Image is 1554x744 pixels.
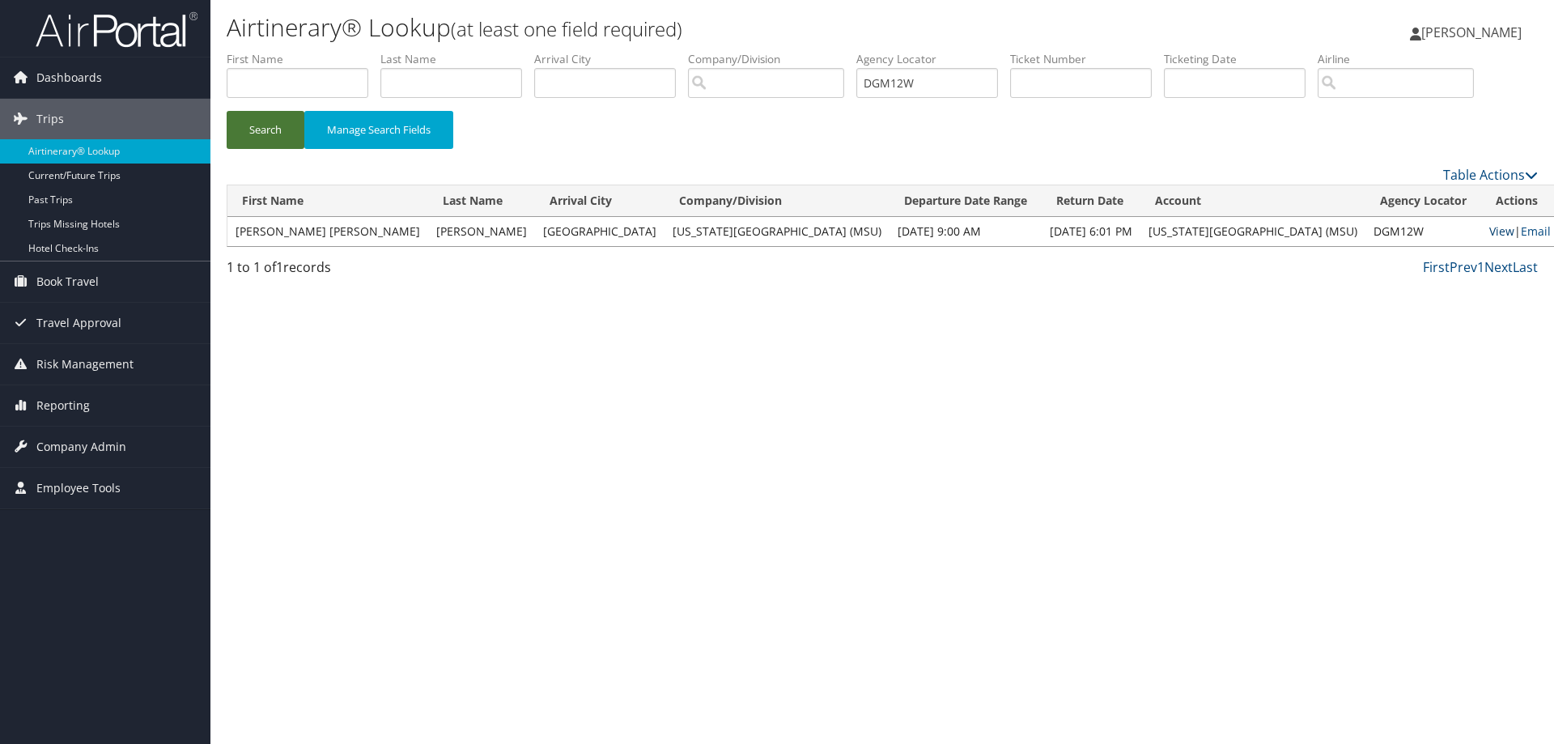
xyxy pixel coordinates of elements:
a: Email [1521,223,1551,239]
a: View [1489,223,1514,239]
label: Arrival City [534,51,688,67]
span: 1 [276,258,283,276]
div: 1 to 1 of records [227,257,537,285]
label: First Name [227,51,380,67]
th: Departure Date Range: activate to sort column ascending [890,185,1042,217]
th: Return Date: activate to sort column descending [1042,185,1140,217]
span: Travel Approval [36,303,121,343]
td: DGM12W [1365,217,1481,246]
th: First Name: activate to sort column ascending [227,185,428,217]
label: Last Name [380,51,534,67]
td: [US_STATE][GEOGRAPHIC_DATA] (MSU) [1140,217,1365,246]
th: Account: activate to sort column ascending [1140,185,1365,217]
label: Ticketing Date [1164,51,1318,67]
img: airportal-logo.png [36,11,197,49]
span: Risk Management [36,344,134,385]
span: Reporting [36,385,90,426]
th: Last Name: activate to sort column ascending [428,185,535,217]
a: Next [1484,258,1513,276]
span: Trips [36,99,64,139]
button: Search [227,111,304,149]
a: Prev [1450,258,1477,276]
td: [DATE] 9:00 AM [890,217,1042,246]
a: 1 [1477,258,1484,276]
span: Book Travel [36,261,99,302]
td: [PERSON_NAME] [428,217,535,246]
td: [PERSON_NAME] [PERSON_NAME] [227,217,428,246]
th: Agency Locator: activate to sort column ascending [1365,185,1481,217]
a: Last [1513,258,1538,276]
label: Ticket Number [1010,51,1164,67]
a: Table Actions [1443,166,1538,184]
button: Manage Search Fields [304,111,453,149]
a: First [1423,258,1450,276]
th: Arrival City: activate to sort column ascending [535,185,664,217]
label: Agency Locator [856,51,1010,67]
small: (at least one field required) [451,15,682,42]
label: Airline [1318,51,1486,67]
span: Company Admin [36,427,126,467]
a: [PERSON_NAME] [1410,8,1538,57]
span: Employee Tools [36,468,121,508]
td: [GEOGRAPHIC_DATA] [535,217,664,246]
td: [US_STATE][GEOGRAPHIC_DATA] (MSU) [664,217,890,246]
th: Company/Division [664,185,890,217]
span: [PERSON_NAME] [1421,23,1522,41]
h1: Airtinerary® Lookup [227,11,1101,45]
label: Company/Division [688,51,856,67]
td: [DATE] 6:01 PM [1042,217,1140,246]
span: Dashboards [36,57,102,98]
